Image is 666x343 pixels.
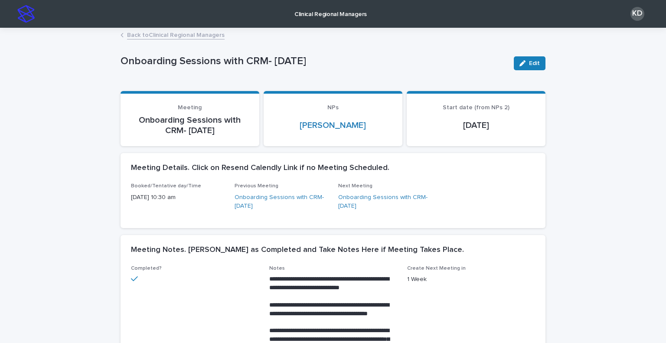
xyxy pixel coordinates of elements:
[131,183,201,189] span: Booked/Tentative day/Time
[127,29,225,39] a: Back toClinical Regional Managers
[121,55,507,68] p: Onboarding Sessions with CRM- [DATE]
[407,275,535,284] p: 1 Week
[529,60,540,66] span: Edit
[178,105,202,111] span: Meeting
[407,266,466,271] span: Create Next Meeting in
[131,193,224,202] p: [DATE] 10:30 am
[131,163,389,173] h2: Meeting Details. Click on Resend Calendly Link if no Meeting Scheduled.
[514,56,545,70] button: Edit
[338,193,431,211] a: Onboarding Sessions with CRM- [DATE]
[235,183,278,189] span: Previous Meeting
[327,105,339,111] span: NPs
[338,183,372,189] span: Next Meeting
[17,5,35,23] img: stacker-logo-s-only.png
[300,120,366,131] a: [PERSON_NAME]
[235,193,328,211] a: Onboarding Sessions with CRM- [DATE]
[269,266,285,271] span: Notes
[417,120,535,131] p: [DATE]
[131,115,249,136] p: Onboarding Sessions with CRM- [DATE]
[131,266,162,271] span: Completed?
[131,245,464,255] h2: Meeting Notes. [PERSON_NAME] as Completed and Take Notes Here if Meeting Takes Place.
[443,105,509,111] span: Start date (from NPs 2)
[630,7,644,21] div: KD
